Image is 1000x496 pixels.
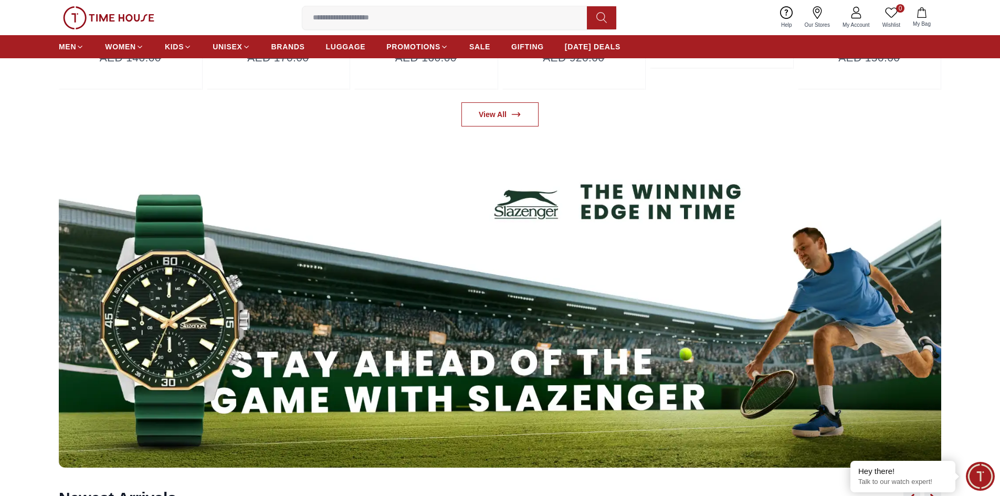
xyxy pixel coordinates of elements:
[59,137,941,468] img: ...
[565,37,620,56] a: [DATE] DEALS
[896,4,904,13] span: 0
[386,37,448,56] a: PROMOTIONS
[469,37,490,56] a: SALE
[775,4,798,31] a: Help
[461,102,539,126] a: View All
[511,41,544,52] span: GIFTING
[777,21,796,29] span: Help
[386,41,440,52] span: PROMOTIONS
[326,41,366,52] span: LUGGAGE
[858,466,948,477] div: Hey there!
[907,5,937,30] button: My Bag
[838,21,874,29] span: My Account
[105,37,144,56] a: WOMEN
[966,462,995,491] div: Chat Widget
[909,20,935,28] span: My Bag
[271,37,305,56] a: BRANDS
[858,478,948,487] p: Talk to our watch expert!
[469,41,490,52] span: SALE
[876,4,907,31] a: 0Wishlist
[801,21,834,29] span: Our Stores
[165,37,192,56] a: KIDS
[878,21,904,29] span: Wishlist
[798,4,836,31] a: Our Stores
[213,41,242,52] span: UNISEX
[326,37,366,56] a: LUGGAGE
[565,41,620,52] span: [DATE] DEALS
[59,37,84,56] a: MEN
[63,6,154,29] img: ...
[271,41,305,52] span: BRANDS
[165,41,184,52] span: KIDS
[59,41,76,52] span: MEN
[105,41,136,52] span: WOMEN
[213,37,250,56] a: UNISEX
[511,37,544,56] a: GIFTING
